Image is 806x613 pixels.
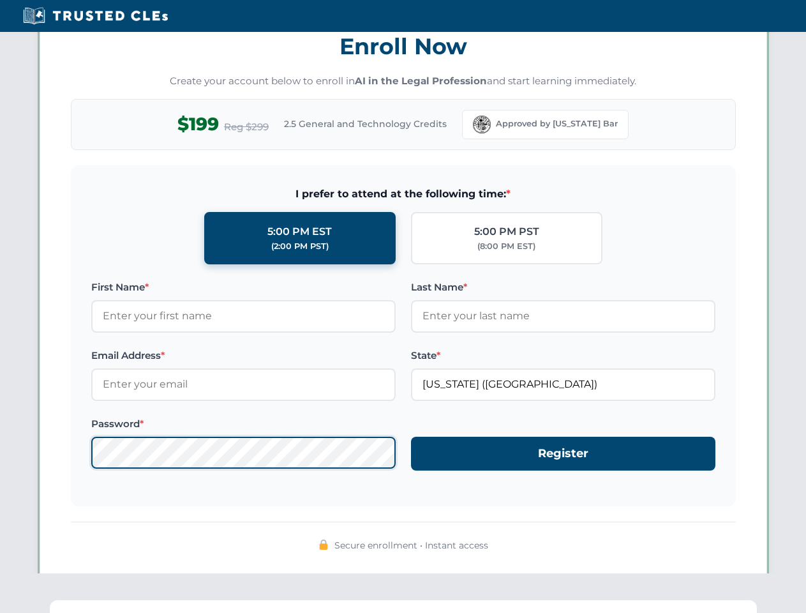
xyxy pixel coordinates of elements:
[91,300,396,332] input: Enter your first name
[91,368,396,400] input: Enter your email
[355,75,487,87] strong: AI in the Legal Profession
[334,538,488,552] span: Secure enrollment • Instant access
[91,186,715,202] span: I prefer to attend at the following time:
[91,416,396,432] label: Password
[411,437,715,471] button: Register
[284,117,447,131] span: 2.5 General and Technology Credits
[271,240,329,253] div: (2:00 PM PST)
[474,223,539,240] div: 5:00 PM PST
[496,117,618,130] span: Approved by [US_STATE] Bar
[477,240,535,253] div: (8:00 PM EST)
[177,110,219,139] span: $199
[318,540,329,550] img: 🔒
[473,116,491,133] img: Florida Bar
[411,300,715,332] input: Enter your last name
[19,6,172,26] img: Trusted CLEs
[411,280,715,295] label: Last Name
[411,348,715,363] label: State
[91,348,396,363] label: Email Address
[224,119,269,135] span: Reg $299
[267,223,332,240] div: 5:00 PM EST
[91,280,396,295] label: First Name
[71,74,736,89] p: Create your account below to enroll in and start learning immediately.
[411,368,715,400] input: Florida (FL)
[71,26,736,66] h3: Enroll Now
